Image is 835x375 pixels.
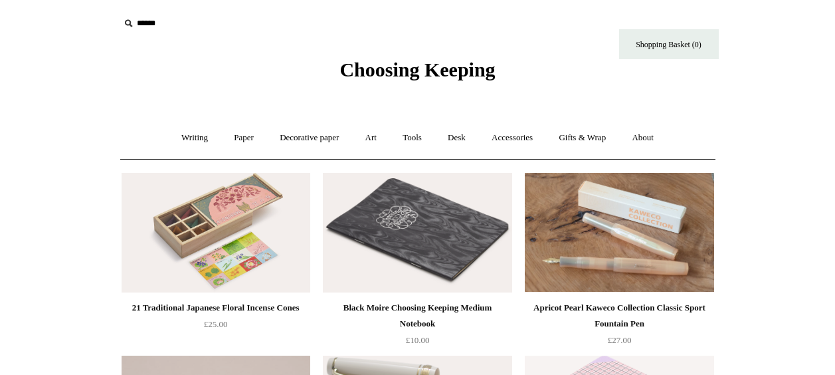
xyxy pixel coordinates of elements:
a: 21 Traditional Japanese Floral Incense Cones £25.00 [122,300,310,354]
img: 21 Traditional Japanese Floral Incense Cones [122,173,310,293]
a: Writing [169,120,220,156]
span: £10.00 [406,335,430,345]
span: £25.00 [204,319,228,329]
a: Black Moire Choosing Keeping Medium Notebook Black Moire Choosing Keeping Medium Notebook [323,173,511,293]
div: Black Moire Choosing Keeping Medium Notebook [326,300,508,332]
a: Decorative paper [268,120,351,156]
img: Apricot Pearl Kaweco Collection Classic Sport Fountain Pen [525,173,713,293]
a: Shopping Basket (0) [619,29,719,59]
img: Black Moire Choosing Keeping Medium Notebook [323,173,511,293]
a: Choosing Keeping [339,69,495,78]
a: Apricot Pearl Kaweco Collection Classic Sport Fountain Pen Apricot Pearl Kaweco Collection Classi... [525,173,713,293]
a: About [620,120,666,156]
a: Gifts & Wrap [547,120,618,156]
a: Apricot Pearl Kaweco Collection Classic Sport Fountain Pen £27.00 [525,300,713,354]
div: 21 Traditional Japanese Floral Incense Cones [125,300,307,316]
a: Tools [391,120,434,156]
a: Accessories [480,120,545,156]
a: Black Moire Choosing Keeping Medium Notebook £10.00 [323,300,511,354]
div: Apricot Pearl Kaweco Collection Classic Sport Fountain Pen [528,300,710,332]
span: £27.00 [608,335,632,345]
a: Art [353,120,389,156]
a: 21 Traditional Japanese Floral Incense Cones 21 Traditional Japanese Floral Incense Cones [122,173,310,293]
span: Choosing Keeping [339,59,495,80]
a: Desk [436,120,478,156]
a: Paper [222,120,266,156]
